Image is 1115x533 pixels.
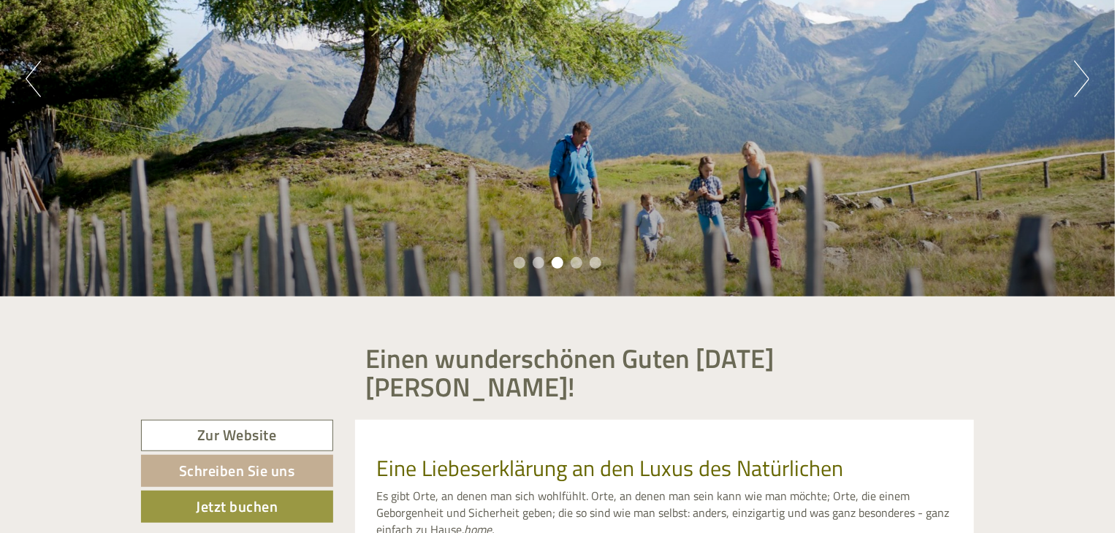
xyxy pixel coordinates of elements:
div: Guten Tag, wie können wir Ihnen helfen? [11,39,233,84]
button: Next [1074,61,1089,97]
div: [GEOGRAPHIC_DATA] [22,42,226,54]
small: 08:17 [22,71,226,81]
button: Previous [26,61,41,97]
a: Zur Website [141,420,333,451]
a: Schreiben Sie uns [141,455,333,487]
div: Mittwoch [251,11,325,36]
span: Eine Liebeserklärung an den Luxus des Natürlichen [377,451,844,485]
button: Senden [482,378,576,410]
h1: Einen wunderschönen Guten [DATE] [PERSON_NAME]! [366,344,964,402]
a: Jetzt buchen [141,491,333,523]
